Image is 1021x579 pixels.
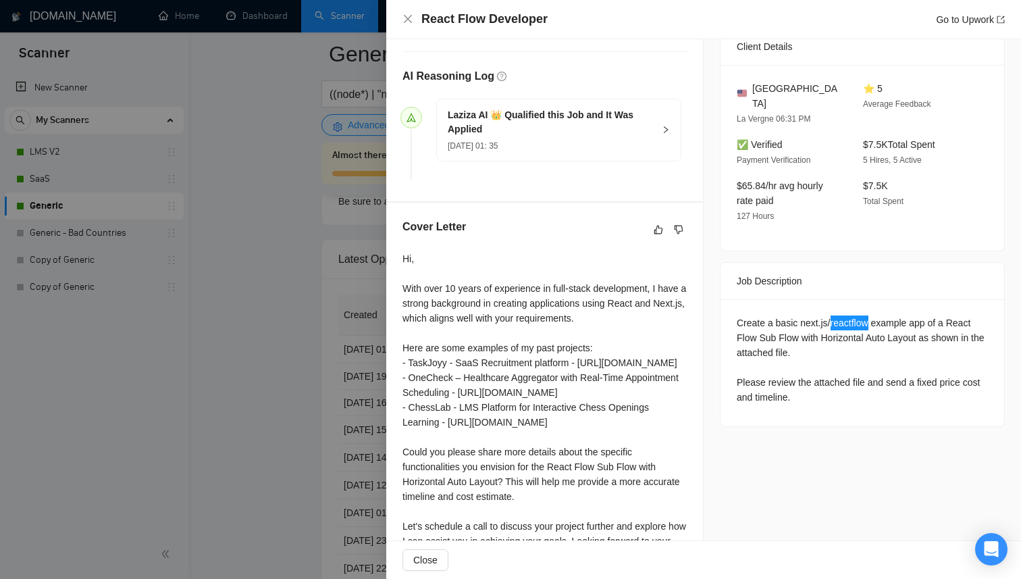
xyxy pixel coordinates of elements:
[752,81,841,111] span: [GEOGRAPHIC_DATA]
[448,108,654,136] h5: Laziza AI 👑 Qualified this Job and It Was Applied
[448,141,498,151] span: [DATE] 01: 35
[737,89,747,98] img: 🇺🇸
[654,224,663,235] span: like
[737,263,988,299] div: Job Description
[863,83,883,94] span: ⭐ 5
[402,14,413,25] button: Close
[863,99,931,109] span: Average Feedback
[863,197,904,206] span: Total Spent
[402,219,466,235] h5: Cover Letter
[737,28,988,65] div: Client Details
[737,114,810,124] span: La Vergne 06:31 PM
[402,549,448,571] button: Close
[737,211,774,221] span: 127 Hours
[413,553,438,568] span: Close
[402,68,494,84] h5: AI Reasoning Log
[863,139,935,150] span: $7.5K Total Spent
[737,180,823,206] span: $65.84/hr avg hourly rate paid
[402,251,687,563] div: Hi, With over 10 years of experience in full-stack development, I have a strong background in cre...
[662,126,670,134] span: right
[671,222,687,238] button: dislike
[737,155,810,165] span: Payment Verification
[737,316,988,405] div: Create a basic next.js/reactflow example app of a React Flow Sub Flow with Horizontal Auto Layout...
[936,14,1005,25] a: Go to Upworkexport
[975,533,1007,565] div: Open Intercom Messenger
[650,222,666,238] button: like
[863,180,888,191] span: $7.5K
[497,72,506,81] span: question-circle
[674,224,683,235] span: dislike
[421,11,548,28] h4: React Flow Developer
[402,14,413,24] span: close
[737,139,783,150] span: ✅ Verified
[407,113,416,122] span: send
[997,16,1005,24] span: export
[863,155,922,165] span: 5 Hires, 5 Active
